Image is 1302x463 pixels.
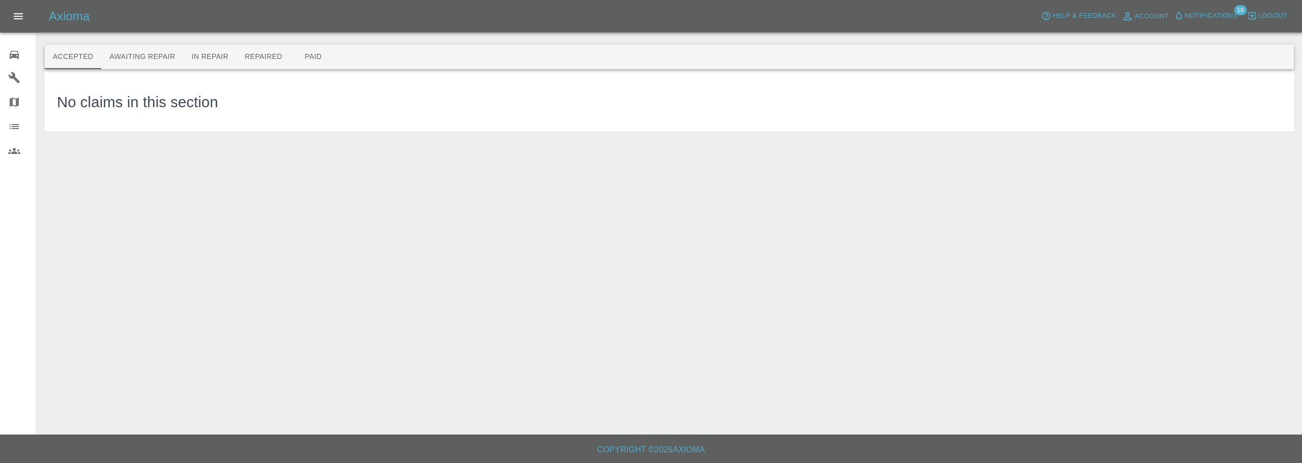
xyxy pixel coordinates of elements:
[1135,11,1169,22] span: Account
[6,4,31,28] button: Open drawer
[1052,10,1116,22] span: Help & Feedback
[45,45,101,69] button: Accepted
[1039,8,1118,24] button: Help & Feedback
[1171,8,1240,24] button: Notifications
[49,8,90,24] h5: Axioma
[184,45,237,69] button: In Repair
[290,45,336,69] button: Paid
[1185,10,1238,22] span: Notifications
[1234,5,1247,15] span: 19
[1119,8,1171,24] a: Account
[236,45,290,69] button: Repaired
[57,91,218,114] h3: No claims in this section
[1245,8,1290,24] button: Logout
[1258,10,1287,22] span: Logout
[101,45,183,69] button: Awaiting Repair
[8,443,1294,457] h6: Copyright © 2025 Axioma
